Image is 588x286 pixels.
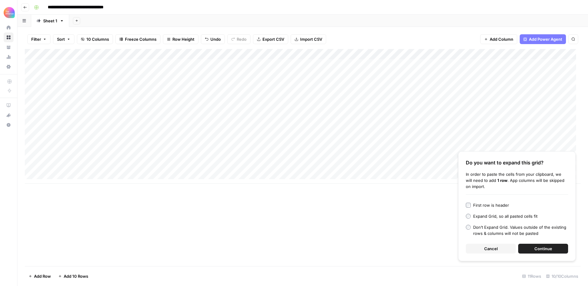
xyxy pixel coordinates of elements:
[201,34,225,44] button: Undo
[253,34,288,44] button: Export CSV
[31,36,41,42] span: Filter
[4,111,13,120] div: What's new?
[86,36,109,42] span: 10 Columns
[484,246,498,252] span: Cancel
[466,214,471,219] input: Expand Grid, so all pasted cells fit
[534,246,552,252] span: Continue
[518,244,568,254] button: Continue
[55,271,92,281] button: Add 10 Rows
[34,273,51,279] span: Add Row
[473,224,568,236] div: Don’t Expand Grid. Values outside of the existing rows & columns will not be pasted
[466,159,568,166] div: Do you want to expand this grid?
[497,178,507,183] b: 1 row
[4,100,13,110] a: AirOps Academy
[4,5,13,20] button: Workspace: Alliance
[480,34,517,44] button: Add Column
[520,271,544,281] div: 11 Rows
[163,34,198,44] button: Row Height
[27,34,51,44] button: Filter
[4,110,13,120] button: What's new?
[4,42,13,52] a: Your Data
[57,36,65,42] span: Sort
[53,34,74,44] button: Sort
[544,271,581,281] div: 10/10 Columns
[125,36,156,42] span: Freeze Columns
[529,36,562,42] span: Add Power Agent
[77,34,113,44] button: 10 Columns
[291,34,326,44] button: Import CSV
[172,36,194,42] span: Row Height
[490,36,513,42] span: Add Column
[4,62,13,72] a: Settings
[473,202,509,208] div: First row is header
[237,36,247,42] span: Redo
[227,34,251,44] button: Redo
[4,32,13,42] a: Browse
[31,15,69,27] a: Sheet 1
[520,34,566,44] button: Add Power Agent
[4,120,13,130] button: Help + Support
[43,18,57,24] div: Sheet 1
[210,36,221,42] span: Undo
[466,171,568,190] div: In order to paste the cells from your clipboard, we will need to add . App columns will be skippe...
[466,203,471,208] input: First row is header
[115,34,160,44] button: Freeze Columns
[64,273,88,279] span: Add 10 Rows
[25,271,55,281] button: Add Row
[466,244,516,254] button: Cancel
[4,52,13,62] a: Usage
[4,23,13,32] a: Home
[4,7,15,18] img: Alliance Logo
[262,36,284,42] span: Export CSV
[473,213,537,219] div: Expand Grid, so all pasted cells fit
[300,36,322,42] span: Import CSV
[466,225,471,230] input: Don’t Expand Grid. Values outside of the existing rows & columns will not be pasted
